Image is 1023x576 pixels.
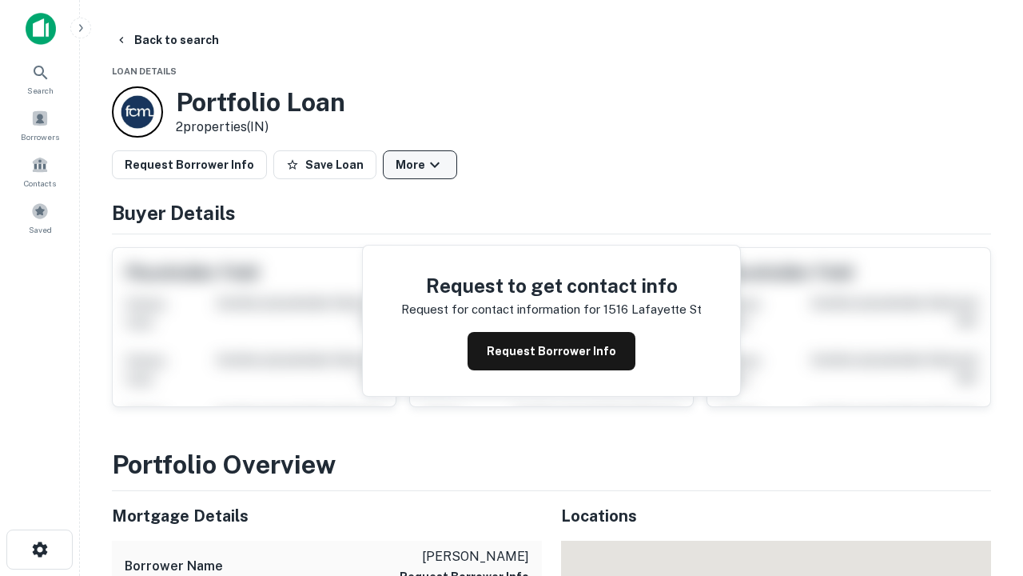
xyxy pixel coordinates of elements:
button: More [383,150,457,179]
button: Back to search [109,26,225,54]
button: Save Loan [273,150,376,179]
span: Search [27,84,54,97]
h6: Borrower Name [125,557,223,576]
span: Borrowers [21,130,59,143]
a: Search [5,57,75,100]
p: 2 properties (IN) [176,118,345,137]
img: capitalize-icon.png [26,13,56,45]
h3: Portfolio Overview [112,446,991,484]
h4: Request to get contact info [401,271,702,300]
a: Contacts [5,150,75,193]
p: Request for contact information for [401,300,600,319]
h3: Portfolio Loan [176,87,345,118]
h5: Mortgage Details [112,504,542,528]
span: Loan Details [112,66,177,76]
iframe: Chat Widget [943,397,1023,474]
h5: Locations [561,504,991,528]
button: Request Borrower Info [468,332,635,370]
button: Request Borrower Info [112,150,267,179]
a: Saved [5,196,75,239]
span: Contacts [24,177,56,190]
p: [PERSON_NAME] [400,547,529,566]
p: 1516 lafayette st [603,300,702,319]
span: Saved [29,223,52,236]
h4: Buyer Details [112,198,991,227]
a: Borrowers [5,103,75,146]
